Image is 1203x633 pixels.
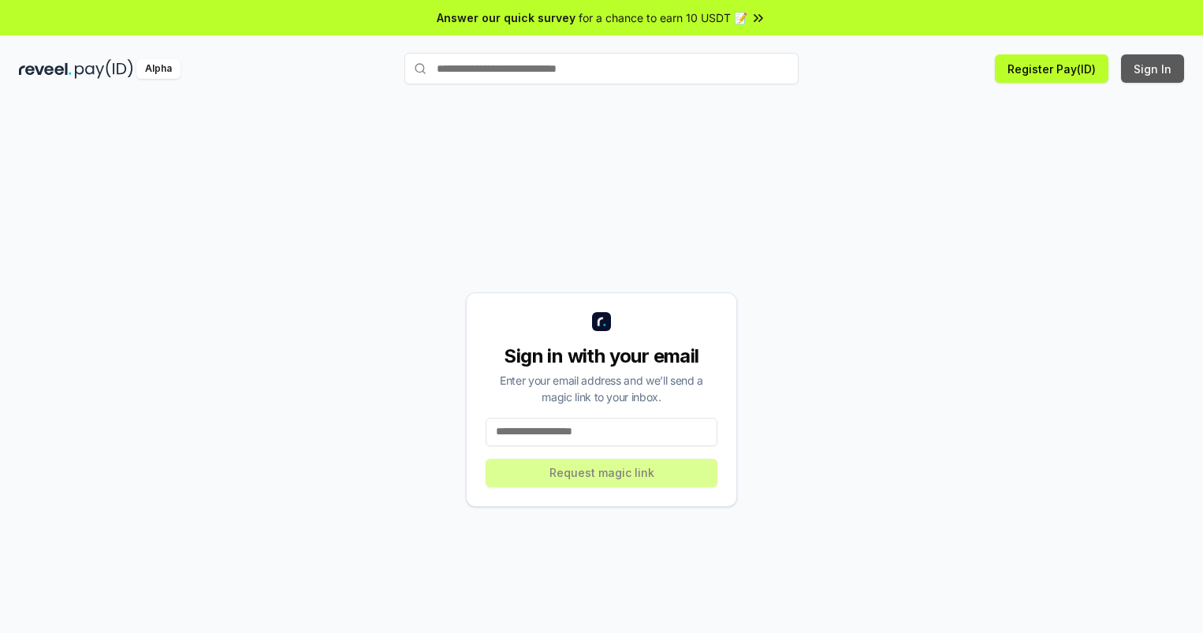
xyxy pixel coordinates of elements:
[437,9,575,26] span: Answer our quick survey
[19,59,72,79] img: reveel_dark
[486,372,717,405] div: Enter your email address and we’ll send a magic link to your inbox.
[486,344,717,369] div: Sign in with your email
[136,59,181,79] div: Alpha
[579,9,747,26] span: for a chance to earn 10 USDT 📝
[592,312,611,331] img: logo_small
[1121,54,1184,83] button: Sign In
[75,59,133,79] img: pay_id
[995,54,1108,83] button: Register Pay(ID)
